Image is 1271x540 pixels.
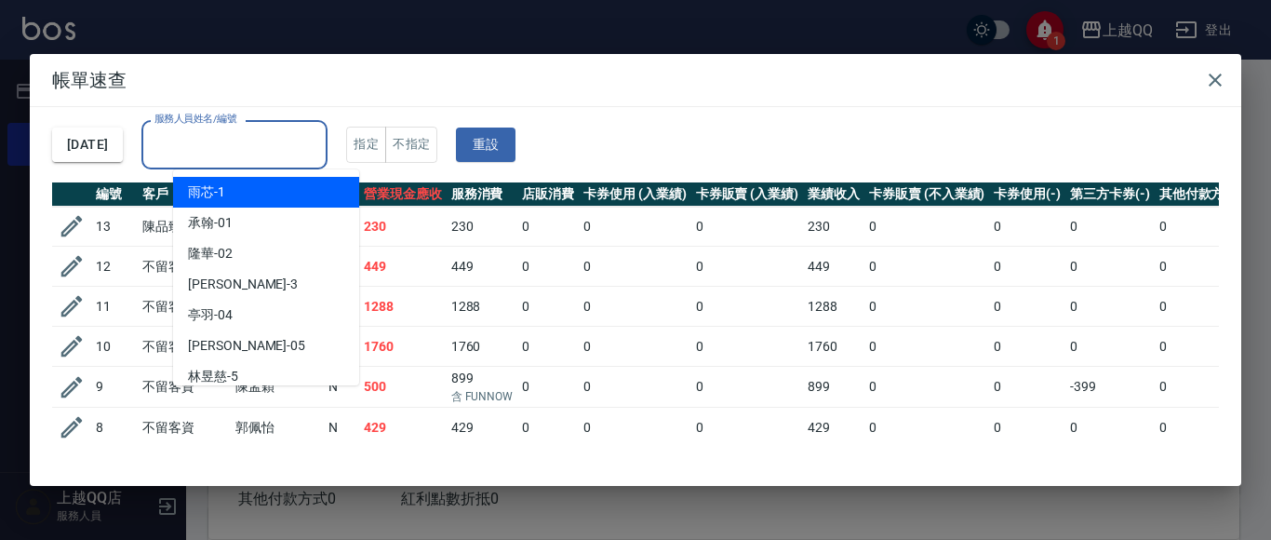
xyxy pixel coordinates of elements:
td: 0 [1065,408,1155,448]
th: 卡券販賣 (入業績) [691,182,804,207]
span: 亭羽 -04 [188,305,233,325]
td: 0 [1065,247,1155,287]
td: 1760 [803,327,864,367]
th: 店販消費 [517,182,579,207]
td: 不留客資 [138,367,231,408]
td: 0 [1065,287,1155,327]
p: 含 FUNNOW [451,388,514,405]
td: 0 [989,327,1065,367]
th: 第三方卡券(-) [1065,182,1155,207]
td: 0 [1155,287,1257,327]
th: 卡券販賣 (不入業績) [864,182,989,207]
button: 不指定 [385,127,437,163]
td: 429 [803,408,864,448]
th: 業績收入 [803,182,864,207]
td: 郭佩怡 [231,408,324,448]
td: 0 [517,287,579,327]
td: 13 [91,207,138,247]
button: 指定 [346,127,386,163]
td: 1760 [359,327,447,367]
td: 0 [579,287,691,327]
td: 0 [517,207,579,247]
td: 1288 [359,287,447,327]
td: 不留客資 [138,287,231,327]
td: 429 [359,408,447,448]
td: -399 [1065,367,1155,408]
th: 卡券使用(-) [989,182,1065,207]
td: 449 [447,247,518,287]
td: 500 [359,367,447,408]
td: 0 [579,367,691,408]
td: 8 [91,408,138,448]
td: 0 [691,367,804,408]
th: 卡券使用 (入業績) [579,182,691,207]
td: 11 [91,287,138,327]
td: 449 [359,247,447,287]
span: 承翰 -01 [188,213,233,233]
td: 230 [359,207,447,247]
td: 陳孟穎 [231,367,324,408]
td: 449 [803,247,864,287]
td: 0 [989,207,1065,247]
td: 0 [989,247,1065,287]
h2: 帳單速查 [30,54,1241,106]
td: 0 [691,207,804,247]
span: 雨芯 -1 [188,182,225,202]
span: 隆華 -02 [188,244,233,263]
td: 0 [517,327,579,367]
td: 不留客資 [138,247,231,287]
td: 10 [91,327,138,367]
td: 1288 [447,287,518,327]
td: 不留客資 [138,327,231,367]
td: 0 [579,327,691,367]
th: 編號 [91,182,138,207]
td: 0 [579,408,691,448]
td: 1288 [803,287,864,327]
td: 0 [579,207,691,247]
span: [PERSON_NAME] -3 [188,275,298,294]
td: 230 [447,207,518,247]
th: 服務消費 [447,182,518,207]
td: 1760 [447,327,518,367]
td: 0 [691,287,804,327]
td: 899 [803,367,864,408]
td: 12 [91,247,138,287]
button: 重設 [456,128,515,162]
td: 0 [517,367,579,408]
td: 0 [989,287,1065,327]
td: 陳品臻 [138,207,231,247]
td: 899 [447,367,518,408]
td: 0 [864,327,989,367]
th: 營業現金應收 [359,182,447,207]
td: 0 [864,287,989,327]
td: 0 [579,247,691,287]
span: [PERSON_NAME] -05 [188,336,305,356]
td: 0 [864,247,989,287]
td: 0 [1155,408,1257,448]
label: 服務人員姓名/編號 [154,112,236,126]
td: 0 [1155,327,1257,367]
span: 林昱慈 -5 [188,367,238,386]
td: 0 [1155,207,1257,247]
td: N [324,408,359,448]
td: 230 [803,207,864,247]
td: 0 [1155,247,1257,287]
td: 0 [691,247,804,287]
button: [DATE] [52,128,123,162]
th: 其他付款方式(-) [1155,182,1257,207]
td: 0 [1155,367,1257,408]
td: 0 [989,367,1065,408]
td: 9 [91,367,138,408]
td: 429 [447,408,518,448]
td: 0 [517,247,579,287]
td: 0 [864,367,989,408]
td: 0 [691,327,804,367]
td: 0 [691,408,804,448]
td: 0 [517,408,579,448]
th: 客戶 [138,182,231,207]
td: 0 [1065,207,1155,247]
td: 0 [864,207,989,247]
td: 0 [989,408,1065,448]
td: 不留客資 [138,408,231,448]
td: 0 [864,408,989,448]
